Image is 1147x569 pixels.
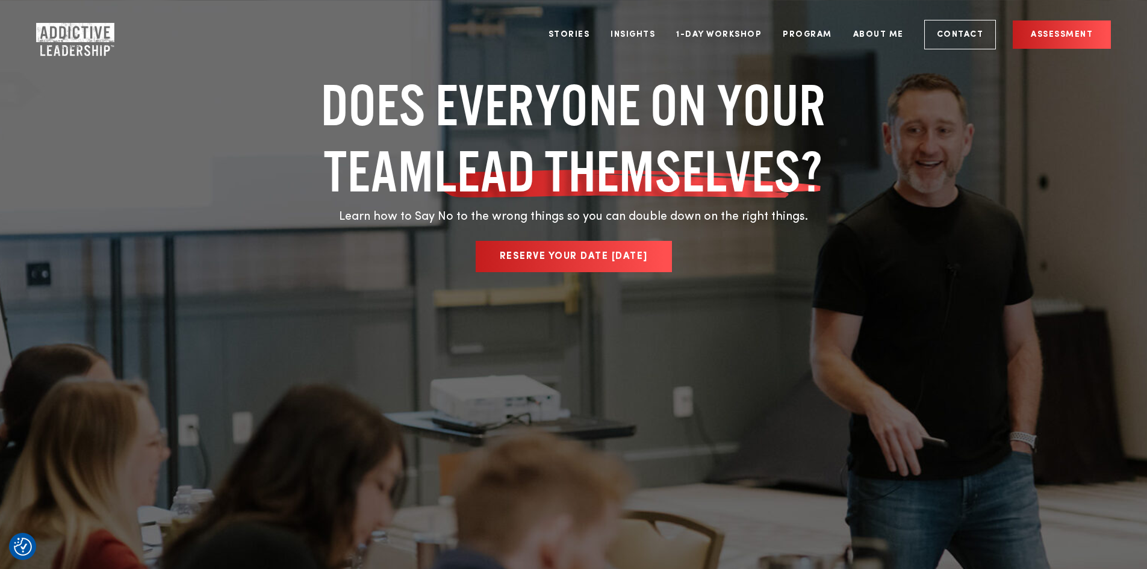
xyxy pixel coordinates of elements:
[601,12,664,57] a: Insights
[539,12,599,57] a: Stories
[500,252,648,261] span: Reserve Your Date [DATE]
[476,241,672,272] a: Reserve Your Date [DATE]
[36,23,108,47] a: Home
[14,538,32,556] img: Revisit consent button
[924,20,996,49] a: Contact
[294,72,854,205] h1: Does everyone on your team
[844,12,913,57] a: About Me
[294,208,854,226] p: Learn how to Say No to the wrong things so you can double down on the right things.
[774,12,841,57] a: Program
[1013,20,1111,49] a: Assessment
[14,538,32,556] button: Consent Preferences
[434,138,823,205] span: lead themselves?
[667,12,771,57] a: 1-Day Workshop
